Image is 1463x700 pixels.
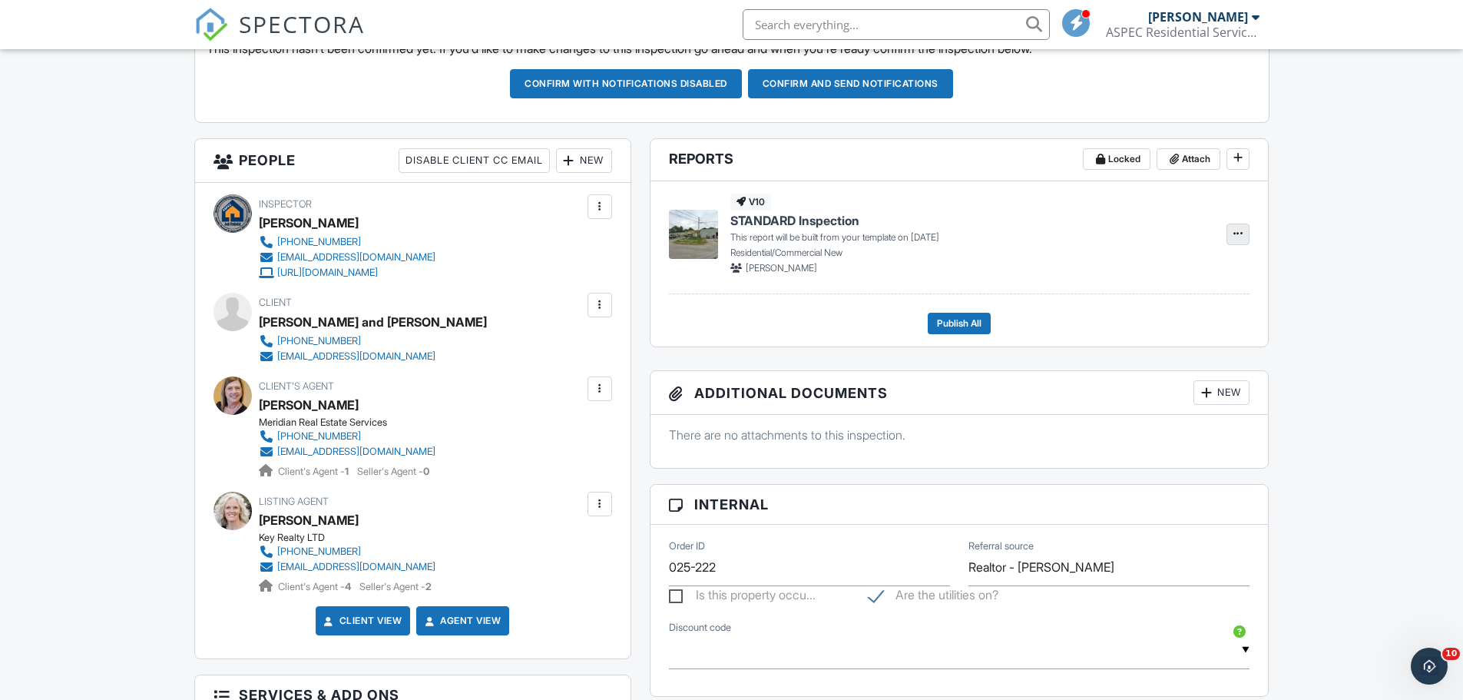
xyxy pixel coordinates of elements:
span: Client [259,297,292,308]
div: [PERSON_NAME] and [PERSON_NAME] [259,310,487,333]
a: [PHONE_NUMBER] [259,429,435,444]
span: Client's Agent - [278,466,351,477]
div: [PHONE_NUMBER] [277,236,361,248]
div: New [556,148,612,173]
a: [EMAIL_ADDRESS][DOMAIN_NAME] [259,444,435,459]
label: Is this property occupied? [669,588,816,607]
a: SPECTORA [194,21,365,53]
span: SPECTORA [239,8,365,40]
label: Referral source [968,539,1034,553]
strong: 0 [423,466,429,477]
div: ASPEC Residential Services, LLC [1106,25,1259,40]
input: Search everything... [743,9,1050,40]
span: Client's Agent - [278,581,353,592]
strong: 2 [425,581,432,592]
div: Key Realty LTD [259,532,448,544]
div: [EMAIL_ADDRESS][DOMAIN_NAME] [277,251,435,264]
a: [PHONE_NUMBER] [259,333,475,349]
div: Meridian Real Estate Services [259,416,448,429]
label: Are the utilities on? [869,588,998,607]
button: Confirm with notifications disabled [510,69,742,98]
h3: Internal [650,485,1269,525]
div: [PERSON_NAME] [259,211,359,234]
a: [PERSON_NAME] [259,509,359,532]
a: [PHONE_NUMBER] [259,544,435,559]
button: Confirm and send notifications [748,69,953,98]
h3: Additional Documents [650,371,1269,415]
a: [URL][DOMAIN_NAME] [259,265,435,280]
a: Agent View [422,613,501,629]
div: [PHONE_NUMBER] [277,546,361,558]
div: New [1193,380,1250,405]
div: [PHONE_NUMBER] [277,430,361,443]
span: Client's Agent [259,380,334,392]
div: [PERSON_NAME] [1148,9,1248,25]
strong: 4 [345,581,351,592]
label: Discount code [669,621,731,635]
div: [EMAIL_ADDRESS][DOMAIN_NAME] [277,561,435,573]
div: [EMAIL_ADDRESS][DOMAIN_NAME] [277,446,435,458]
a: [PERSON_NAME] [259,393,359,416]
iframe: Intercom live chat [1411,648,1448,685]
a: [PHONE_NUMBER] [259,234,435,250]
label: Order ID [669,539,705,553]
div: [URL][DOMAIN_NAME] [277,267,378,279]
span: Seller's Agent - [357,466,429,477]
a: [EMAIL_ADDRESS][DOMAIN_NAME] [259,250,435,265]
div: [PHONE_NUMBER] [277,335,361,347]
a: [EMAIL_ADDRESS][DOMAIN_NAME] [259,349,475,364]
span: Inspector [259,198,312,210]
img: The Best Home Inspection Software - Spectora [194,8,228,41]
h3: People [195,139,631,183]
div: Disable Client CC Email [399,148,550,173]
a: [EMAIL_ADDRESS][DOMAIN_NAME] [259,559,435,575]
span: Seller's Agent - [359,581,432,592]
span: 10 [1442,648,1460,660]
strong: 1 [345,466,349,477]
p: There are no attachments to this inspection. [669,426,1250,443]
div: [EMAIL_ADDRESS][DOMAIN_NAME] [277,350,435,363]
span: Listing Agent [259,496,329,507]
a: Client View [321,613,402,629]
